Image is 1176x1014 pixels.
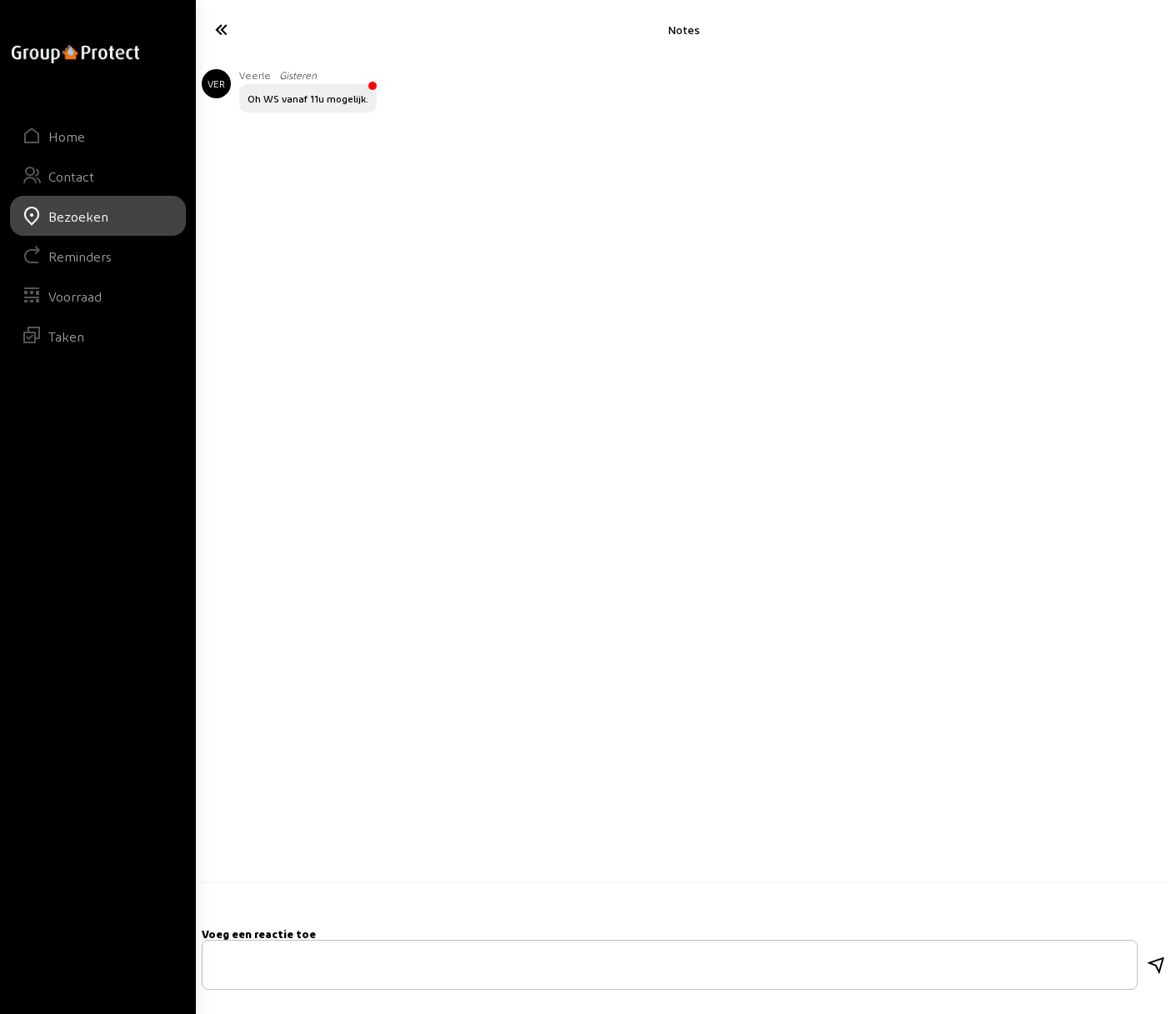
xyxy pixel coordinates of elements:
div: Bezoeken [48,208,108,224]
div: Home [48,128,85,144]
a: Reminders [10,236,186,276]
h5: Voeg een reactie toe [202,927,1166,940]
span: Veerle [239,69,271,81]
a: Taken [10,316,186,356]
span: Gisteren [279,69,317,81]
a: Voorraad [10,276,186,316]
img: logo-oneline.png [12,45,139,63]
div: Contact [48,168,94,184]
a: Home [10,116,186,156]
div: Taken [48,328,84,344]
a: Bezoeken [10,196,186,236]
a: Contact [10,156,186,196]
div: VER [202,69,231,98]
div: Voorraad [48,288,102,304]
div: Reminders [48,248,112,264]
div: Oh WS vanaf 11u mogelijk. [248,92,368,104]
div: Notes [356,22,1012,37]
